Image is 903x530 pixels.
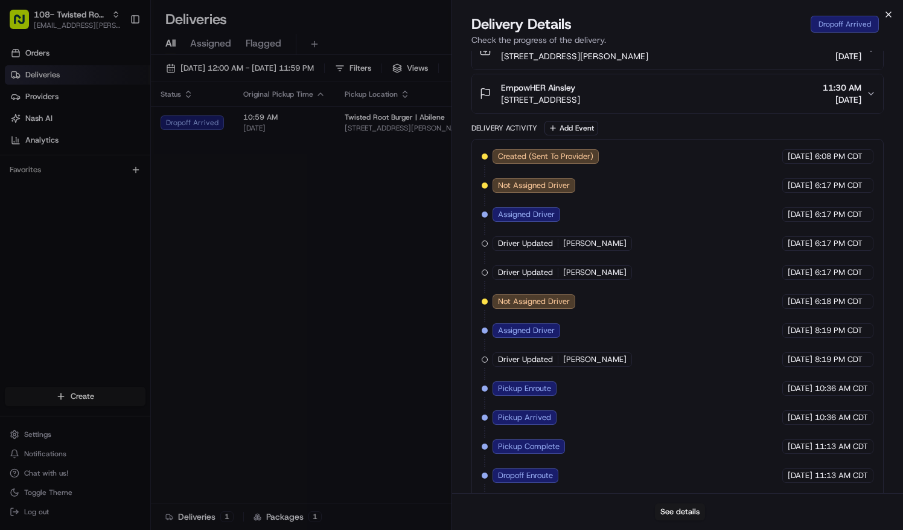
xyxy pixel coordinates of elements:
span: 8:19 PM CDT [815,325,863,336]
span: [DATE] [788,267,812,278]
span: [STREET_ADDRESS] [501,94,580,106]
span: Dropoff Enroute [498,470,553,481]
div: 💻 [102,176,112,186]
span: [DATE] [788,441,812,452]
span: [DATE] [788,209,812,220]
span: 6:17 PM CDT [815,267,863,278]
button: EmpowHER Ainsley[STREET_ADDRESS]11:30 AM[DATE] [472,74,883,113]
span: 6:17 PM CDT [815,209,863,220]
span: [PERSON_NAME] [563,267,627,278]
span: [STREET_ADDRESS][PERSON_NAME] [501,50,648,62]
span: EmpowHER Ainsley [501,82,575,94]
span: Assigned Driver [498,209,555,220]
span: 11:13 AM CDT [815,470,868,481]
div: 📗 [12,176,22,186]
span: Driver Updated [498,238,553,249]
a: 📗Knowledge Base [7,170,97,192]
div: Start new chat [41,115,198,127]
span: [DATE] [788,412,812,423]
input: Clear [31,77,199,90]
span: [PERSON_NAME] [563,354,627,365]
div: Delivery Activity [471,123,537,133]
span: Delivery Details [471,15,572,34]
span: [DATE] [788,325,812,336]
button: See details [655,503,705,520]
span: 6:17 PM CDT [815,180,863,191]
span: 10:36 AM CDT [815,412,868,423]
span: Created (Sent To Provider) [498,151,593,162]
span: Assigned Driver [498,325,555,336]
button: Start new chat [205,118,220,133]
a: Powered byPylon [85,204,146,213]
p: Check the progress of the delivery. [471,34,884,46]
span: Not Assigned Driver [498,180,570,191]
span: 10:36 AM CDT [815,383,868,394]
span: [DATE] [788,151,812,162]
div: We're available if you need us! [41,127,153,137]
span: [DATE] [788,470,812,481]
span: Pickup Complete [498,441,560,452]
span: Knowledge Base [24,175,92,187]
span: [DATE] [788,238,812,249]
span: [DATE] [788,296,812,307]
span: [DATE] [788,180,812,191]
span: [DATE] [823,50,861,62]
span: 11:30 AM [823,82,861,94]
span: Driver Updated [498,354,553,365]
span: 11:13 AM CDT [815,441,868,452]
span: 6:18 PM CDT [815,296,863,307]
span: 8:19 PM CDT [815,354,863,365]
button: Add Event [544,121,598,135]
span: [DATE] [788,354,812,365]
span: 6:08 PM CDT [815,151,863,162]
span: Driver Updated [498,267,553,278]
img: 1736555255976-a54dd68f-1ca7-489b-9aae-adbdc363a1c4 [12,115,34,137]
span: 6:17 PM CDT [815,238,863,249]
a: 💻API Documentation [97,170,199,192]
span: Not Assigned Driver [498,296,570,307]
span: [DATE] [823,94,861,106]
span: Pickup Arrived [498,412,551,423]
span: Pylon [120,204,146,213]
span: API Documentation [114,175,194,187]
span: Pickup Enroute [498,383,551,394]
img: Nash [12,11,36,36]
p: Welcome 👋 [12,48,220,67]
span: [DATE] [788,383,812,394]
span: [PERSON_NAME] [563,238,627,249]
